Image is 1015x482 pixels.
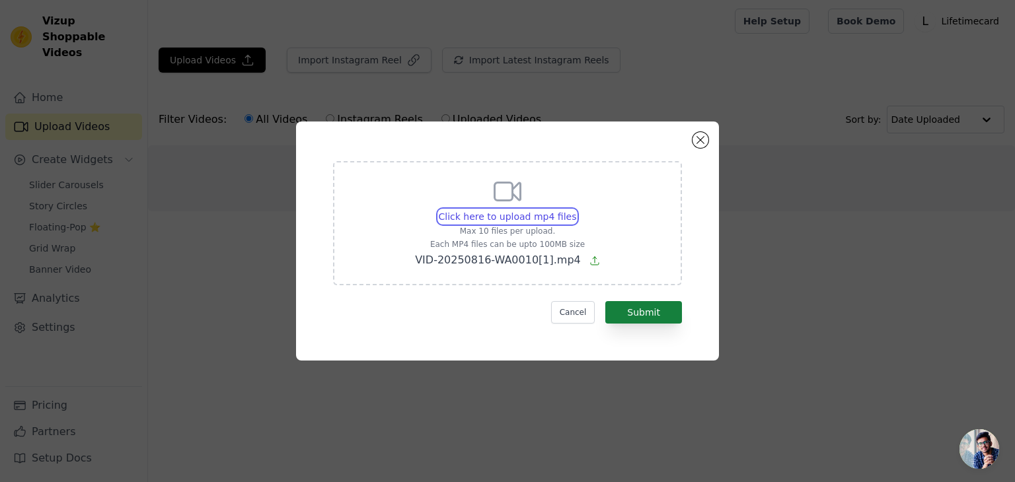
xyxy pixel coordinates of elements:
button: Submit [605,301,682,324]
span: VID-20250816-WA0010[1].mp4 [415,254,581,266]
p: Each MP4 files can be upto 100MB size [415,239,600,250]
button: Close modal [693,132,708,148]
p: Max 10 files per upload. [415,226,600,236]
a: Open chat [959,429,999,469]
button: Cancel [551,301,595,324]
span: Click here to upload mp4 files [439,211,577,222]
